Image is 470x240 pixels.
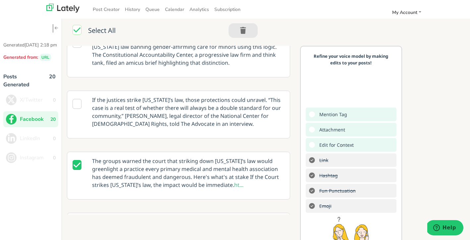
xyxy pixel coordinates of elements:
[162,4,187,15] a: Calendar
[3,41,58,48] p: Generated
[3,150,58,166] button: Instagram0
[316,186,357,196] s: Add exclamation marks, ellipses, etc. to better communicate tone.
[427,220,463,237] iframe: Opens a widget where you can find more information
[87,152,289,194] p: The groups warned the court that striking down [US_STATE]’s law would greenlight a practice every...
[187,4,212,15] a: Analytics
[316,155,330,165] s: Add a link to drive traffic to a website or landing page.
[87,30,289,72] p: In fact, in the last term, the U.S. Supreme Court in Skrmetti upheld a [US_STATE] law banning gen...
[212,4,243,15] a: Subscription
[309,53,393,66] p: Refine your voice model by making edits to your posts!
[53,135,56,142] span: 0
[53,97,56,104] span: 0
[3,111,58,127] button: Facebook20
[90,4,122,15] a: Post Creator
[143,4,162,15] a: Queue
[39,54,51,61] span: URL
[229,23,258,38] button: Trash 3 Posts
[87,91,289,133] p: If the justices strike [US_STATE]’s law, those protections could unravel. “This case is a real te...
[3,92,58,108] button: X/Twitter0
[316,140,355,150] span: Double-check the A.I. to make sure nothing wonky got thru.
[20,134,53,142] span: LinkedIn
[3,130,58,146] button: LinkedIn0
[20,96,53,104] span: X/Twitter
[46,4,79,13] img: lately_logo_nav.700ca2e7.jpg
[316,110,349,119] span: Add mention tags to leverage the sharing power of others.
[234,181,243,189] span: ht...
[390,7,424,18] a: My Account
[316,125,347,134] span: Add a video or photo or swap out the default image from any link for increased visual appeal.
[20,115,50,123] span: Facebook
[316,201,333,211] s: Add emojis to clarify and drive home the tone of your message.
[49,73,56,92] span: 20
[20,154,53,162] span: Instagram
[50,116,56,123] span: 20
[53,154,56,161] span: 0
[392,9,417,16] span: My Account
[165,6,184,13] span: Calendar
[25,42,57,48] span: [DATE] 2:18 pm
[3,73,36,89] p: Posts Generated
[3,54,38,60] span: Generated from:
[88,26,116,37] span: Select All
[316,171,339,180] s: Add hashtags for context vs. index rankings for increased engagement.
[122,4,143,15] a: History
